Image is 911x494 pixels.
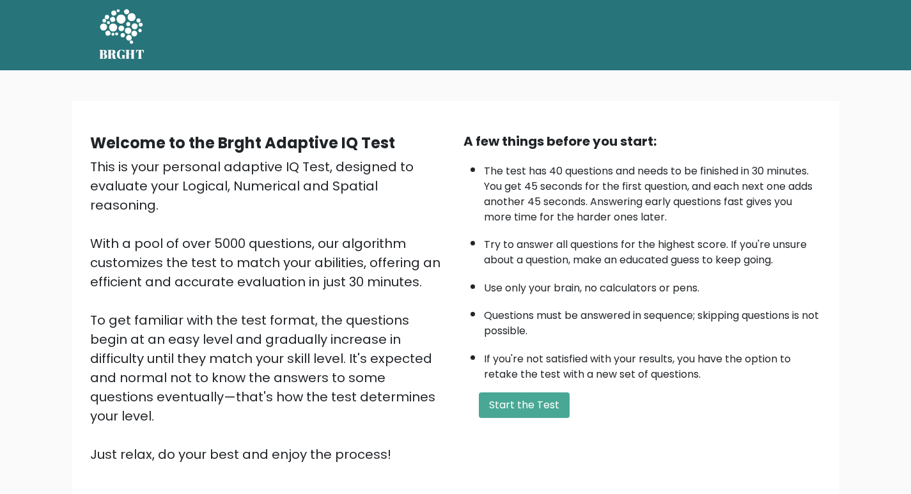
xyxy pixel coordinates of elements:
h5: BRGHT [99,47,145,62]
li: Try to answer all questions for the highest score. If you're unsure about a question, make an edu... [484,231,821,268]
button: Start the Test [479,392,570,418]
div: A few things before you start: [463,132,821,151]
li: Use only your brain, no calculators or pens. [484,274,821,296]
li: The test has 40 questions and needs to be finished in 30 minutes. You get 45 seconds for the firs... [484,157,821,225]
li: Questions must be answered in sequence; skipping questions is not possible. [484,302,821,339]
a: BRGHT [99,5,145,65]
div: This is your personal adaptive IQ Test, designed to evaluate your Logical, Numerical and Spatial ... [90,157,448,464]
li: If you're not satisfied with your results, you have the option to retake the test with a new set ... [484,345,821,382]
b: Welcome to the Brght Adaptive IQ Test [90,132,395,153]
